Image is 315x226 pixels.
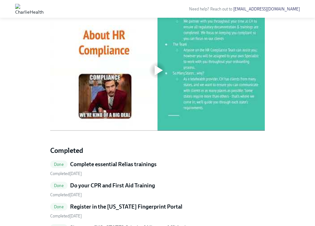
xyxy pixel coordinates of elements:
img: CharlieHealth [15,4,44,14]
a: DoneDo your CPR and First Aid Training Completed[DATE] [50,182,265,198]
h5: Register in the [US_STATE] Fingerprint Portal [70,203,182,210]
span: Thursday, September 25th 2025, 10:53 am [50,171,82,176]
a: DoneComplete essential Relias trainings Completed[DATE] [50,160,265,177]
span: Done [50,204,68,209]
span: Done [50,183,68,188]
h5: Complete essential Relias trainings [70,160,157,168]
h4: Completed [50,146,265,155]
span: Done [50,162,68,167]
a: [EMAIL_ADDRESS][DOMAIN_NAME] [233,7,300,11]
span: Tuesday, September 23rd 2025, 10:17 am [50,192,82,197]
h5: Do your CPR and First Aid Training [70,182,155,189]
span: Need help? Reach out to [189,7,300,11]
span: Tuesday, September 23rd 2025, 12:09 pm [50,214,82,218]
a: DoneRegister in the [US_STATE] Fingerprint Portal Completed[DATE] [50,203,265,219]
